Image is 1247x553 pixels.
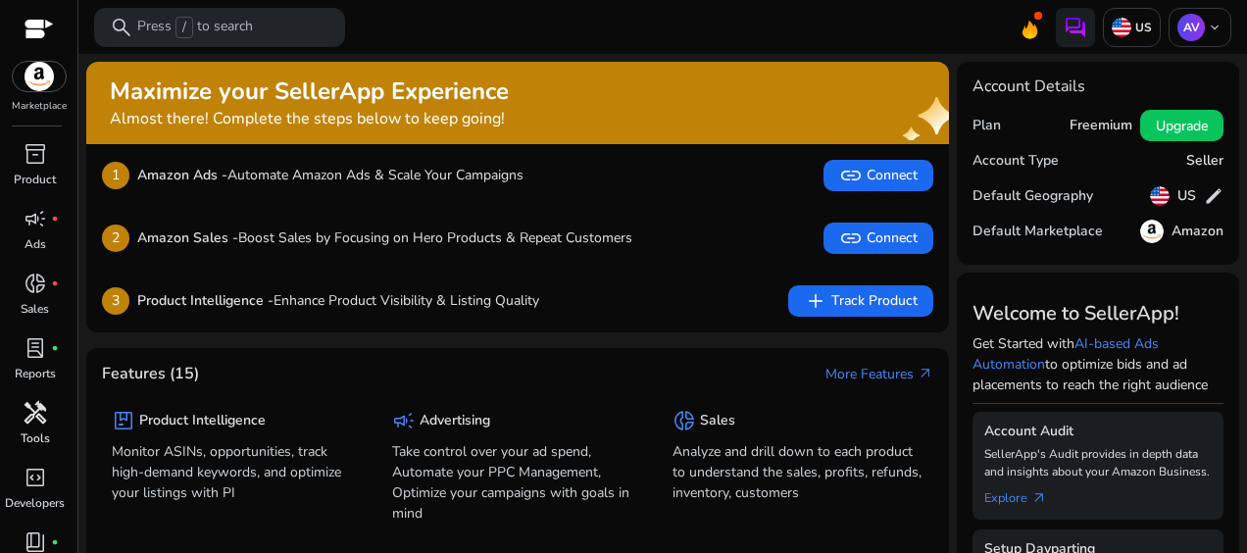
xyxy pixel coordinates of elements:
[15,365,56,382] p: Reports
[804,289,918,313] span: Track Product
[839,164,918,187] span: Connect
[1070,118,1132,134] h5: Freemium
[1186,153,1223,170] h5: Seller
[137,228,238,247] b: Amazon Sales -
[51,215,59,223] span: fiber_manual_record
[24,336,47,360] span: lab_profile
[973,333,1223,395] p: Get Started with to optimize bids and ad placements to reach the right audience
[973,302,1223,326] h3: Welcome to SellerApp!
[102,365,199,383] h4: Features (15)
[12,99,67,114] p: Marketplace
[25,235,46,253] p: Ads
[24,207,47,230] span: campaign
[823,223,933,254] button: linkConnect
[51,279,59,287] span: fiber_manual_record
[137,165,524,185] p: Automate Amazon Ads & Scale Your Campaigns
[839,226,918,250] span: Connect
[420,413,490,429] h5: Advertising
[1131,20,1152,35] p: US
[112,441,363,503] p: Monitor ASINs, opportunities, track high-demand keywords, and optimize your listings with PI
[823,160,933,191] button: linkConnect
[825,364,933,384] a: More Featuresarrow_outward
[673,409,696,432] span: donut_small
[973,77,1223,96] h4: Account Details
[700,413,735,429] h5: Sales
[51,344,59,352] span: fiber_manual_record
[137,291,274,310] b: Product Intelligence -
[21,429,50,447] p: Tools
[102,225,129,252] p: 2
[392,441,643,524] p: Take control over your ad spend, Automate your PPC Management, Optimize your campaigns with goals...
[1112,18,1131,37] img: us.svg
[973,153,1059,170] h5: Account Type
[392,409,416,432] span: campaign
[24,401,47,425] span: handyman
[1177,14,1205,41] p: AV
[13,62,66,91] img: amazon.svg
[984,445,1212,480] p: SellerApp's Audit provides in depth data and insights about your Amazon Business.
[1031,490,1047,506] span: arrow_outward
[175,17,193,38] span: /
[1150,186,1170,206] img: us.svg
[24,272,47,295] span: donut_small
[984,424,1212,440] h5: Account Audit
[984,480,1063,508] a: Explorearrow_outward
[973,334,1159,374] a: AI-based Ads Automation
[137,290,539,311] p: Enhance Product Visibility & Listing Quality
[102,287,129,315] p: 3
[918,366,933,381] span: arrow_outward
[839,164,863,187] span: link
[112,409,135,432] span: package
[21,300,49,318] p: Sales
[673,441,923,503] p: Analyze and drill down to each product to understand the sales, profits, refunds, inventory, cust...
[973,188,1093,205] h5: Default Geography
[1140,110,1223,141] button: Upgrade
[102,162,129,189] p: 1
[839,226,863,250] span: link
[51,538,59,546] span: fiber_manual_record
[5,494,65,512] p: Developers
[137,17,253,38] p: Press to search
[1172,224,1223,240] h5: Amazon
[804,289,827,313] span: add
[110,16,133,39] span: search
[1207,20,1222,35] span: keyboard_arrow_down
[137,166,227,184] b: Amazon Ads -
[973,224,1103,240] h5: Default Marketplace
[1177,188,1196,205] h5: US
[973,118,1001,134] h5: Plan
[1140,220,1164,243] img: amazon.svg
[137,227,632,248] p: Boost Sales by Focusing on Hero Products & Repeat Customers
[24,142,47,166] span: inventory_2
[110,77,509,106] h2: Maximize your SellerApp Experience
[110,110,509,128] h4: Almost there! Complete the steps below to keep going!
[14,171,56,188] p: Product
[788,285,933,317] button: addTrack Product
[139,413,266,429] h5: Product Intelligence
[24,466,47,489] span: code_blocks
[1204,186,1223,206] span: edit
[1156,116,1208,136] span: Upgrade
